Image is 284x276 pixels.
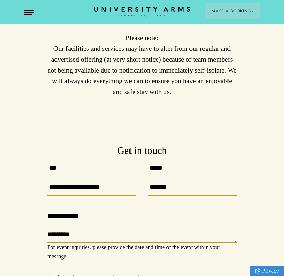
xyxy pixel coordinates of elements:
p: For event inquiries, please provide the date and time of the event within your message. [47,243,237,261]
a: Home [94,7,190,17]
a: Privacy [250,266,284,276]
span: Make a Booking [212,8,254,14]
button: Open Menu [24,10,34,16]
h3: Get in touch [47,144,237,157]
button: Make a BookingArrow icon [205,3,260,19]
img: Arrow icon [251,10,254,12]
img: Privacy [255,268,260,274]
